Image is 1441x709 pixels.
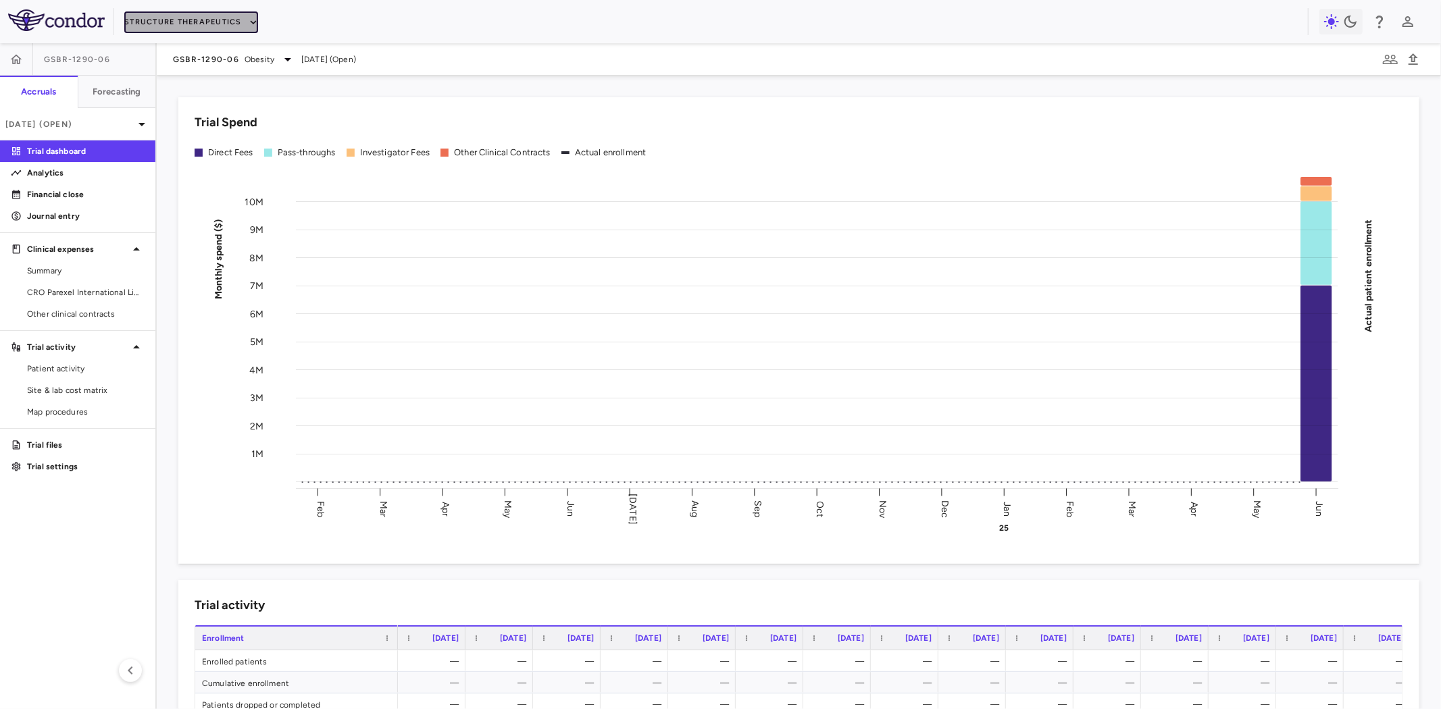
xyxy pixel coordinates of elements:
tspan: 4M [249,364,263,375]
span: Map procedures [27,406,145,418]
p: Trial settings [27,461,145,473]
span: Summary [27,265,145,277]
span: [DATE] [973,633,999,643]
span: [DATE] [1243,633,1269,643]
div: Other Clinical Contracts [454,147,551,159]
div: — [1086,672,1134,693]
div: — [613,650,661,672]
div: — [545,672,594,693]
tspan: Actual patient enrollment [1363,219,1375,332]
button: Structure Therapeutics [124,11,258,33]
span: Patient activity [27,363,145,375]
div: Investigator Fees [360,147,430,159]
text: Feb [1064,500,1076,517]
tspan: Monthly spend ($) [213,219,224,299]
div: — [613,672,661,693]
div: — [1018,650,1067,672]
span: Enrollment [202,633,245,643]
span: [DATE] [500,633,526,643]
span: [DATE] [432,633,459,643]
div: — [1288,672,1337,693]
span: CRO Parexel International Limited [27,286,145,298]
span: [DATE] [635,633,661,643]
p: Clinical expenses [27,243,128,255]
img: logo-full-SnFGN8VE.png [8,9,105,31]
text: Mar [1126,500,1138,517]
div: — [951,672,999,693]
div: Cumulative enrollment [195,672,398,693]
text: Nov [877,500,888,518]
div: — [545,650,594,672]
span: [DATE] [770,633,797,643]
span: [DATE] (Open) [301,53,356,65]
span: GSBR-1290-06 [173,54,239,65]
tspan: 2M [250,420,263,431]
p: Trial files [27,439,145,451]
text: Oct [814,500,826,517]
div: — [1221,672,1269,693]
span: [DATE] [1378,633,1405,643]
span: Obesity [245,53,274,65]
text: Dec [939,500,951,517]
text: Feb [315,500,326,517]
span: [DATE] [1311,633,1337,643]
text: Jun [1313,501,1325,517]
p: Financial close [27,188,145,201]
text: May [502,500,513,518]
h6: Trial Spend [195,113,257,132]
text: 25 [999,523,1009,533]
span: [DATE] [1175,633,1202,643]
div: Pass-throughs [278,147,336,159]
span: Other clinical contracts [27,308,145,320]
tspan: 9M [250,224,263,236]
div: — [883,650,932,672]
tspan: 8M [249,252,263,263]
div: — [1018,672,1067,693]
tspan: 3M [250,392,263,404]
span: Site & lab cost matrix [27,384,145,396]
p: Trial dashboard [27,145,145,157]
p: Trial activity [27,341,128,353]
h6: Forecasting [93,86,141,98]
span: [DATE] [838,633,864,643]
text: Sep [752,500,763,517]
div: — [410,672,459,693]
div: — [1221,650,1269,672]
p: Journal entry [27,210,145,222]
text: Apr [1189,501,1200,516]
tspan: 7M [250,280,263,292]
div: — [951,650,999,672]
span: [DATE] [1108,633,1134,643]
span: GSBR-1290-06 [44,54,110,65]
p: [DATE] (Open) [5,118,134,130]
text: [DATE] [627,494,638,525]
span: [DATE] [567,633,594,643]
tspan: 10M [245,196,263,207]
tspan: 1M [251,448,263,460]
text: Mar [378,500,389,517]
div: — [815,650,864,672]
div: — [478,650,526,672]
tspan: 6M [250,308,263,319]
span: [DATE] [905,633,932,643]
div: — [1356,650,1405,672]
span: [DATE] [1040,633,1067,643]
div: — [883,672,932,693]
div: — [1153,650,1202,672]
div: — [680,650,729,672]
div: — [748,672,797,693]
span: [DATE] [703,633,729,643]
div: — [410,650,459,672]
text: Aug [690,500,701,517]
text: Apr [440,501,451,516]
div: — [815,672,864,693]
div: Direct Fees [208,147,253,159]
div: — [1086,650,1134,672]
text: Jan [1001,501,1013,516]
div: — [680,672,729,693]
text: Jun [565,501,576,517]
text: May [1251,500,1263,518]
div: — [1153,672,1202,693]
div: — [1356,672,1405,693]
h6: Trial activity [195,596,265,614]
